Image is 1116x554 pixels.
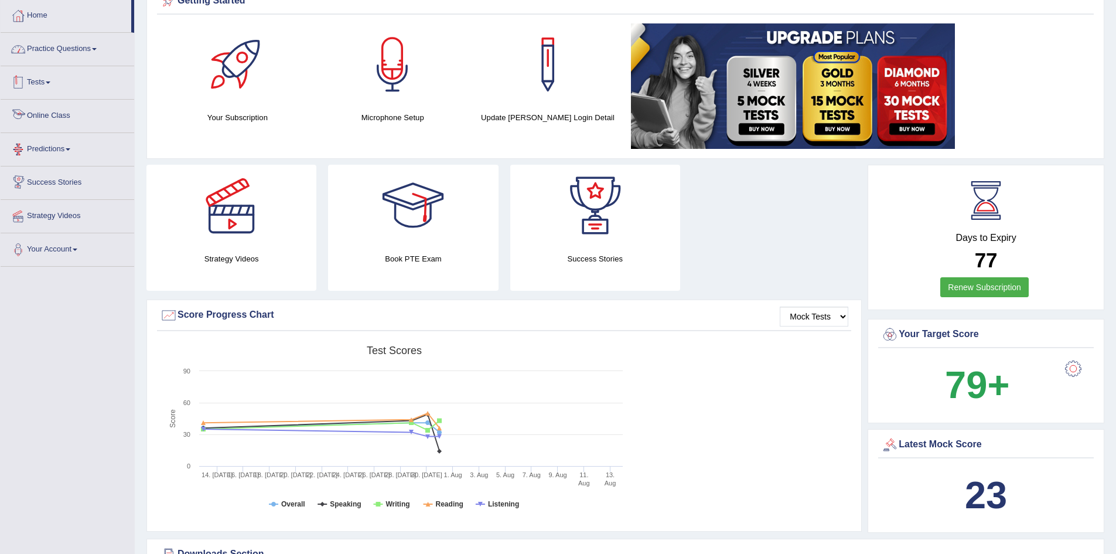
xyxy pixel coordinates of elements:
[476,111,620,124] h4: Update [PERSON_NAME] Login Detail
[579,471,588,478] tspan: 11.
[881,326,1091,344] div: Your Target Score
[359,471,390,478] tspan: 26. [DATE]
[160,307,848,324] div: Score Progress Chart
[510,253,680,265] h4: Success Stories
[470,471,488,478] tspan: 3. Aug
[605,480,616,487] tspan: Aug
[1,233,134,263] a: Your Account
[146,253,316,265] h4: Strategy Videos
[631,23,955,149] img: small5.jpg
[1,133,134,162] a: Predictions
[187,463,190,470] text: 0
[881,436,1091,454] div: Latest Mock Score
[940,277,1029,297] a: Renew Subscription
[606,471,615,478] tspan: 13.
[169,409,177,428] tspan: Score
[330,500,361,508] tspan: Speaking
[1,66,134,96] a: Tests
[228,471,259,478] tspan: 16. [DATE]
[881,233,1091,243] h4: Days to Expiry
[488,500,519,508] tspan: Listening
[523,471,541,478] tspan: 7. Aug
[367,345,422,356] tspan: Test scores
[1,100,134,129] a: Online Class
[578,480,590,487] tspan: Aug
[321,111,465,124] h4: Microphone Setup
[965,474,1007,516] b: 23
[496,471,514,478] tspan: 5. Aug
[1,166,134,196] a: Success Stories
[202,471,233,478] tspan: 14. [DATE]
[254,471,285,478] tspan: 18. [DATE]
[385,471,416,478] tspan: 28. [DATE]
[444,471,462,478] tspan: 1. Aug
[183,368,190,375] text: 90
[306,471,337,478] tspan: 22. [DATE]
[280,471,311,478] tspan: 20. [DATE]
[385,500,409,508] tspan: Writing
[183,399,190,406] text: 60
[166,111,309,124] h4: Your Subscription
[945,363,1009,406] b: 79+
[411,471,442,478] tspan: 30. [DATE]
[183,431,190,438] text: 30
[333,471,364,478] tspan: 24. [DATE]
[328,253,498,265] h4: Book PTE Exam
[1,200,134,229] a: Strategy Videos
[436,500,463,508] tspan: Reading
[975,249,998,271] b: 77
[1,33,134,62] a: Practice Questions
[281,500,305,508] tspan: Overall
[548,471,566,478] tspan: 9. Aug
